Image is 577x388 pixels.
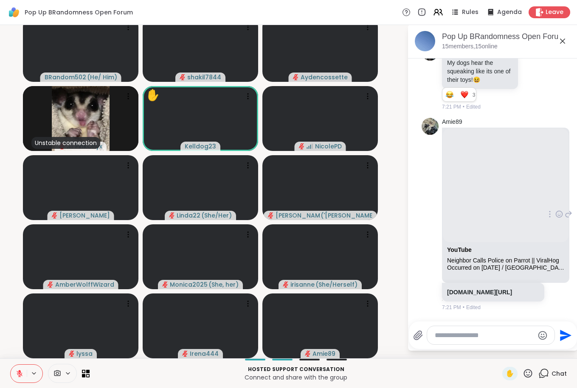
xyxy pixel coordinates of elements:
span: irisanne [290,280,315,289]
span: Chat [552,369,567,378]
span: audio-muted [180,74,186,80]
span: Edited [466,304,481,311]
span: Agenda [497,8,522,17]
span: Amie89 [312,349,335,358]
span: audio-muted [169,212,175,218]
span: Linda22 [177,211,200,220]
textarea: Type your message [435,331,534,340]
span: Monica2025 [170,280,208,289]
span: • [463,304,464,311]
span: Edited [466,103,481,111]
span: AmberWolffWizard [55,280,114,289]
span: Rules [462,8,478,17]
div: Neighbor Calls Police on Parrot || ViralHog [447,257,564,264]
span: audio-muted [182,351,188,357]
span: ( She/Her ) [201,211,232,220]
span: audio-muted [299,143,305,149]
span: Kelldog23 [185,142,216,151]
div: Occurred on [DATE] / [GEOGRAPHIC_DATA], [US_STATE], [GEOGRAPHIC_DATA] was changing the brakes on ... [447,264,564,271]
p: 15 members, 15 online [442,42,498,51]
span: ( She/Herself ) [315,280,357,289]
iframe: Neighbor Calls Police on Parrot || ViralHog [443,128,569,242]
span: [PERSON_NAME] [59,211,110,220]
span: NicolePD [315,142,342,151]
p: My dogs hear the squeaking like its one of their toys! [447,59,513,84]
span: Leave [546,8,563,17]
button: Emoji picker [538,330,548,341]
span: audio-muted [48,282,53,288]
span: 3 [473,91,476,99]
span: lyssa [76,349,93,358]
img: PinkOnyx [52,86,110,151]
p: Hosted support conversation [95,366,497,373]
button: Send [555,326,574,345]
img: ShareWell Logomark [7,5,21,20]
span: audio-muted [293,74,299,80]
div: Unstable connection [31,137,100,149]
div: Reaction list [442,88,473,101]
span: Aydencossette [301,73,348,81]
span: [PERSON_NAME] [276,211,320,220]
a: Amie89 [442,118,462,126]
span: audio-muted [162,282,168,288]
button: Reactions: haha [445,91,454,98]
span: 7:21 PM [442,103,461,111]
a: Attachment [447,246,472,253]
span: audio-muted [283,282,289,288]
button: Reactions: love [460,91,469,98]
p: Connect and share with the group [95,373,497,382]
img: Pop Up BRandomness Open Forum, Sep 10 [415,31,435,51]
img: https://sharewell-space-live.sfo3.digitaloceanspaces.com/user-generated/c3bd44a5-f966-4702-9748-c... [422,118,439,135]
span: audio-muted [69,351,75,357]
span: Pop Up BRandomness Open Forum [25,8,133,17]
a: [DOMAIN_NAME][URL] [447,289,512,296]
span: ✋ [506,368,514,379]
span: 7:21 PM [442,304,461,311]
div: ✋ [146,87,160,103]
span: 😆 [473,76,480,83]
span: Irena444 [190,349,219,358]
span: audio-muted [268,212,274,218]
span: • [463,103,464,111]
span: shakil7844 [187,73,221,81]
span: ( She, her ) [208,280,239,289]
span: audio-muted [52,212,58,218]
span: BRandom502 [45,73,86,81]
span: audio-muted [305,351,311,357]
span: ( '[PERSON_NAME]' ) [321,211,372,220]
span: ( He/ Him ) [87,73,117,81]
div: Pop Up BRandomness Open Forum, [DATE] [442,31,571,42]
